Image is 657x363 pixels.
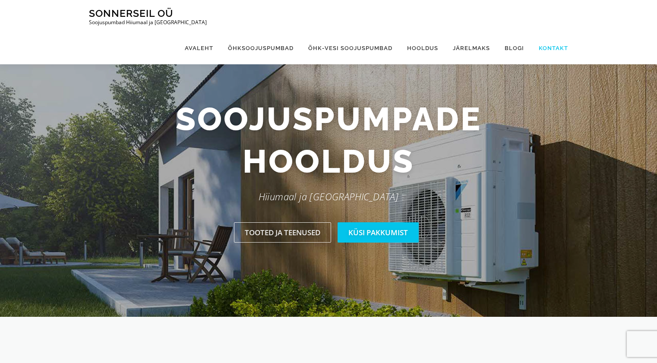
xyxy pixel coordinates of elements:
[82,189,575,205] p: Hiiumaal ja [GEOGRAPHIC_DATA]
[301,32,400,64] a: Õhk-vesi soojuspumbad
[221,32,301,64] a: Õhksoojuspumbad
[82,98,575,182] h2: Soojuspumpade
[497,32,531,64] a: Blogi
[445,32,497,64] a: Järelmaks
[531,32,568,64] a: Kontakt
[400,32,445,64] a: Hooldus
[89,19,207,25] p: Soojuspumbad Hiiumaal ja [GEOGRAPHIC_DATA]
[338,222,419,243] a: Küsi pakkumist
[177,32,221,64] a: Avaleht
[243,140,414,183] span: hooldus
[234,222,331,243] a: Tooted ja teenused
[89,7,173,19] a: Sonnerseil OÜ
